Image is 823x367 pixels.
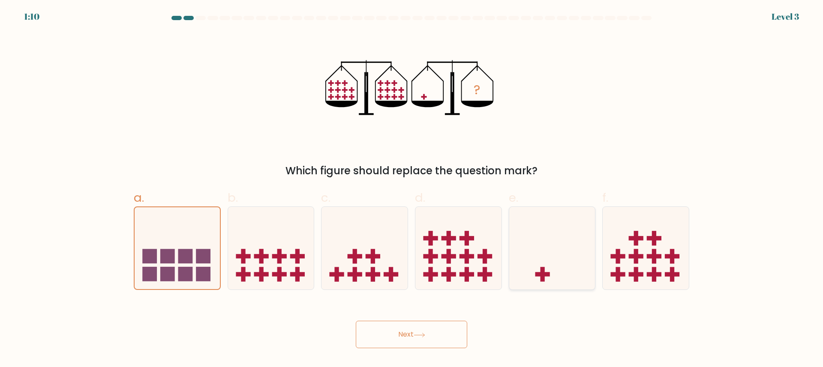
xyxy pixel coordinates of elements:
[139,163,684,179] div: Which figure should replace the question mark?
[321,189,330,206] span: c.
[509,189,518,206] span: e.
[602,189,608,206] span: f.
[474,81,480,99] tspan: ?
[415,189,425,206] span: d.
[356,321,467,348] button: Next
[134,189,144,206] span: a.
[24,10,39,23] div: 1:10
[772,10,799,23] div: Level 3
[228,189,238,206] span: b.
